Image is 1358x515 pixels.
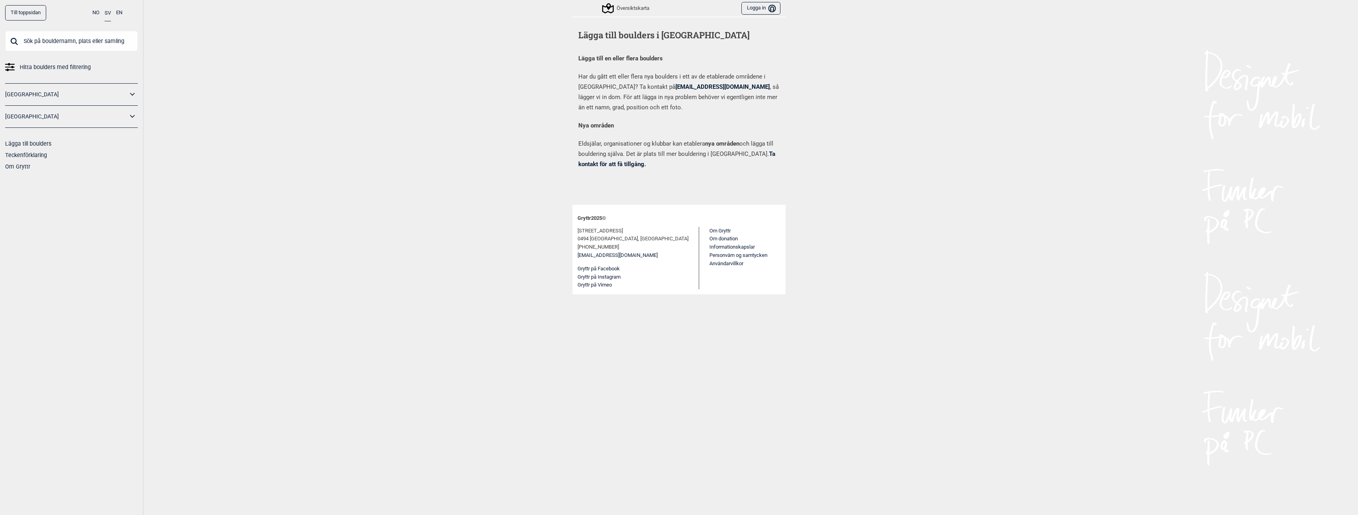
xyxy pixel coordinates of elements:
p: Eldsjälar, organisationer og klubbar kan etablera och lägga till bouldering själva. Det är plats ... [578,139,780,169]
button: Logga in [741,2,780,15]
strong: nya områden [705,140,739,147]
button: NO [92,5,99,21]
a: Hitta boulders med filtrering [5,62,138,73]
a: Personvärn og samtycken [709,252,767,258]
div: Gryttr 2025 © [578,210,780,227]
h1: Lägga till boulders i [GEOGRAPHIC_DATA] [578,29,780,41]
button: Gryttr på Facebook [578,265,620,273]
button: SV [105,5,111,21]
a: [GEOGRAPHIC_DATA] [5,89,128,100]
span: 0494 [GEOGRAPHIC_DATA], [GEOGRAPHIC_DATA] [578,235,688,243]
strong: Nya områden [578,122,614,129]
button: EN [116,5,122,21]
span: [STREET_ADDRESS] [578,227,623,235]
button: Gryttr på Vimeo [578,281,612,289]
button: Gryttr på Instagram [578,273,621,281]
span: Hitta boulders med filtrering [20,62,91,73]
a: [EMAIL_ADDRESS][DOMAIN_NAME] [675,83,770,90]
strong: Lägga till en eller flera boulders [578,55,663,62]
a: Teckenförklaring [5,152,47,158]
a: Om donation [709,236,738,242]
a: Lägga till boulders [5,140,51,147]
a: Om Gryttr [709,228,731,234]
span: [PHONE_NUMBER] [578,243,619,251]
a: Till toppsidan [5,5,46,21]
a: Informationskapslar [709,244,755,250]
a: [GEOGRAPHIC_DATA] [5,111,128,122]
a: Ta kontakt för att få tillgång. [578,150,775,168]
a: Om Gryttr [5,163,30,170]
a: Användarvillkor [709,260,743,266]
a: [EMAIL_ADDRESS][DOMAIN_NAME] [578,251,658,260]
input: Sök på bouldernamn, plats eller samling [5,31,138,51]
p: Har du gått ett eller flera nya boulders i ett av de etablerade områdene i [GEOGRAPHIC_DATA]? Ta ... [578,71,780,112]
div: Översiktskarta [603,4,649,13]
